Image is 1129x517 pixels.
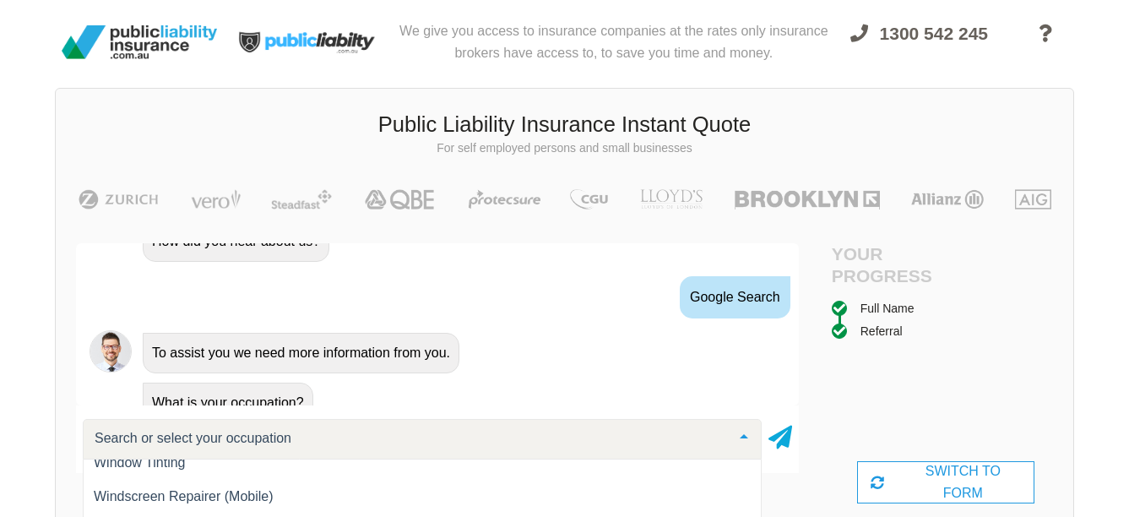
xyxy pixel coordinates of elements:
div: What is your occupation? [143,383,313,423]
img: Steadfast | Public Liability Insurance [264,189,339,210]
h3: Public Liability Insurance Instant Quote [68,110,1061,140]
div: To assist you we need more information from you. [143,333,459,373]
div: Full Name [860,299,915,318]
input: Search or select your occupation [90,430,727,447]
span: Windscreen Repairer (Mobile) [94,489,274,503]
img: Public Liability Insurance [55,19,224,66]
div: Google Search [680,276,790,318]
img: AIG | Public Liability Insurance [1008,189,1058,210]
span: 1300 542 245 [880,24,988,43]
img: Public Liability Insurance Light [224,7,393,78]
div: SWITCH TO FORM [857,461,1034,503]
img: CGU | Public Liability Insurance [563,189,614,210]
span: Window Tinting [94,455,186,470]
a: 1300 542 245 [835,14,1003,78]
img: Allianz | Public Liability Insurance [903,189,992,210]
img: Brooklyn | Public Liability Insurance [728,189,886,210]
img: LLOYD's | Public Liability Insurance [631,189,712,210]
img: Vero | Public Liability Insurance [183,189,248,210]
p: For self employed persons and small businesses [68,140,1061,157]
h4: Your Progress [832,243,947,286]
img: Protecsure | Public Liability Insurance [462,189,547,210]
div: We give you access to insurance companies at the rates only insurance brokers have access to, to ... [393,7,835,78]
div: Referral [860,322,903,340]
img: Zurich | Public Liability Insurance [71,189,166,210]
img: QBE | Public Liability Insurance [355,189,446,210]
img: Chatbot | PLI [90,330,132,373]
